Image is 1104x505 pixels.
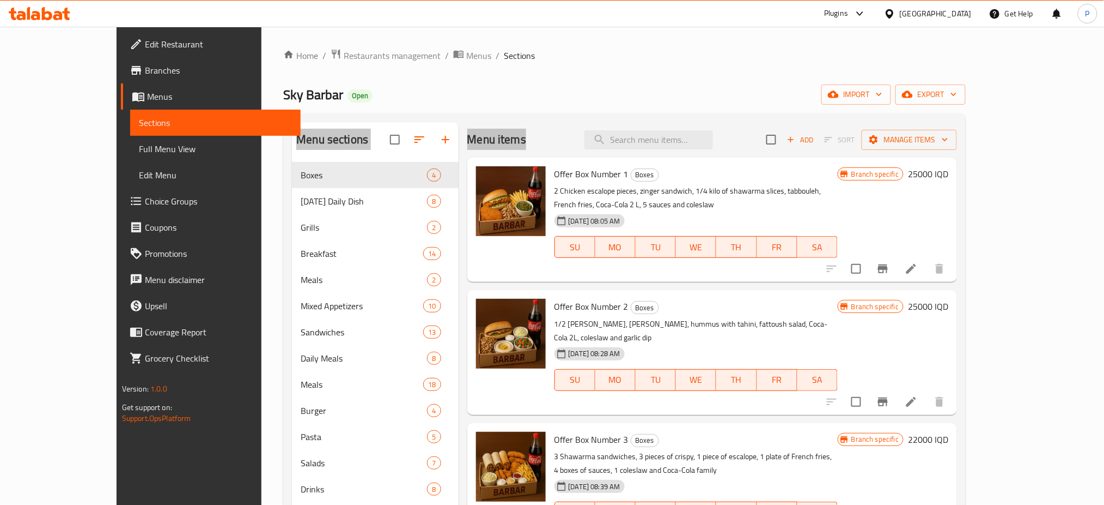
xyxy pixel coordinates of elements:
span: TH [721,372,752,388]
input: search [584,130,713,149]
span: Grocery Checklist [145,352,292,365]
p: 2 Chicken escalope pieces, zinger sandwich, 1/4 kilo of shawarma slices, tabbouleh, French fries,... [554,184,838,212]
button: Branch-specific-item [870,256,896,282]
div: Plugins [824,7,848,20]
a: Edit menu item [905,395,918,408]
span: Add item [783,131,818,148]
a: Full Menu View [130,136,301,162]
a: Support.OpsPlatform [122,411,191,425]
span: WE [680,372,712,388]
span: Grills [301,221,427,234]
li: / [322,49,326,62]
span: Choice Groups [145,195,292,208]
span: Branch specific [847,302,903,312]
span: 8 [428,484,440,495]
span: Sections [504,49,535,62]
span: Version: [122,382,149,396]
span: Add [785,134,815,146]
span: Salads [301,456,427,470]
div: items [423,299,441,312]
span: Promotions [145,247,292,260]
span: Drinks [301,483,427,496]
nav: breadcrumb [283,49,966,63]
li: / [445,49,449,62]
img: Offer Box Number 3 [476,432,546,502]
span: Edit Menu [139,169,292,182]
div: items [427,352,441,365]
div: Open [347,89,373,103]
span: Offer Box Number 2 [554,298,629,315]
div: Burger4 [292,398,458,424]
button: Add [783,131,818,148]
span: P [1085,8,1090,20]
h6: 22000 IQD [908,432,948,447]
div: items [427,430,441,443]
div: Drinks8 [292,476,458,502]
div: Mixed Appetizers10 [292,293,458,319]
button: Branch-specific-item [870,389,896,415]
a: Branches [121,57,301,83]
span: Manage items [870,133,948,147]
span: TU [640,372,672,388]
img: Offer Box Number 1 [476,166,546,236]
button: FR [757,369,797,391]
div: Breakfast [301,247,423,260]
button: TU [636,369,676,391]
button: WE [676,369,716,391]
span: Meals [301,273,427,286]
button: WE [676,236,716,258]
a: Choice Groups [121,188,301,214]
div: Boxes [631,301,659,314]
span: TU [640,239,672,255]
div: items [427,221,441,234]
span: import [830,88,882,101]
span: Select to update [845,390,868,413]
span: SU [559,372,591,388]
div: items [427,195,441,208]
h2: Menu sections [296,131,368,148]
a: Menus [453,49,491,63]
span: Offer Box Number 1 [554,166,629,182]
div: Salads7 [292,450,458,476]
span: MO [600,239,631,255]
p: 1/2 [PERSON_NAME], [PERSON_NAME], hummus with tahini, fattoush salad, Coca-Cola 2L, coleslaw and ... [554,317,838,345]
span: 14 [424,249,440,259]
span: 13 [424,327,440,338]
div: items [423,326,441,339]
div: Breakfast14 [292,241,458,267]
button: Manage items [862,130,957,150]
div: [DATE] Daily Dish8 [292,188,458,214]
div: items [427,404,441,417]
span: Menus [147,90,292,103]
p: 3 Shawarma sandwiches, 3 pieces of crispy, 1 piece of escalope, 1 plate of French fries, 4 boxes ... [554,450,838,477]
li: / [496,49,499,62]
span: 8 [428,353,440,364]
span: 2 [428,275,440,285]
span: SA [802,372,833,388]
span: Boxes [301,169,427,182]
button: MO [595,369,636,391]
span: FR [761,239,793,255]
span: Burger [301,404,427,417]
div: items [427,169,441,182]
div: items [427,456,441,470]
span: Branches [145,64,292,77]
a: Edit Restaurant [121,31,301,57]
span: [DATE] 08:05 AM [564,216,625,226]
span: 8 [428,196,440,207]
h6: 25000 IQD [908,166,948,182]
span: WE [680,239,712,255]
h6: 25000 IQD [908,299,948,314]
button: TU [636,236,676,258]
span: Daily Meals [301,352,427,365]
span: FR [761,372,793,388]
div: [GEOGRAPHIC_DATA] [900,8,972,20]
div: Boxes [631,169,659,182]
button: TH [716,369,757,391]
span: Select section first [818,131,862,148]
span: Branch specific [847,169,903,179]
span: SA [802,239,833,255]
div: Mixed Appetizers [301,299,423,312]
